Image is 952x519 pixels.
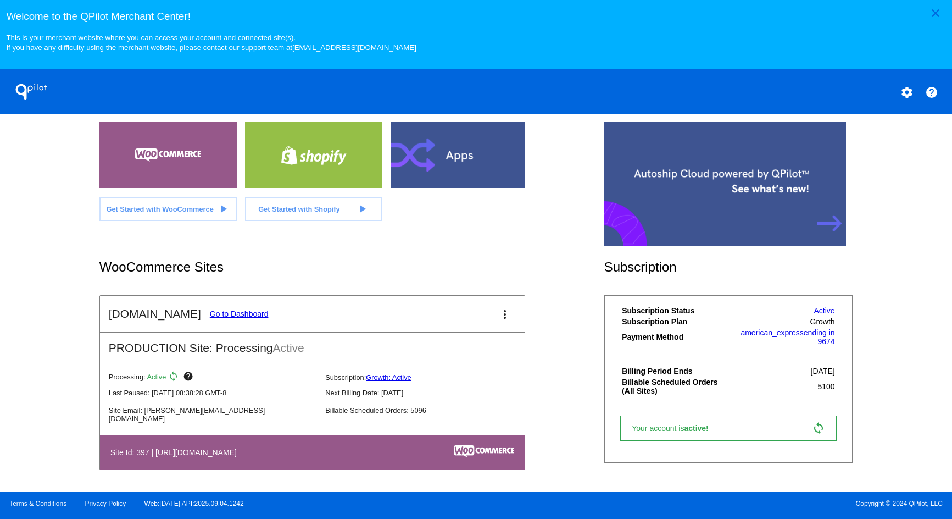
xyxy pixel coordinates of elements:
[498,308,511,321] mat-icon: more_vert
[110,448,242,457] h4: Site Id: 397 | [URL][DOMAIN_NAME]
[811,367,835,376] span: [DATE]
[325,389,533,397] p: Next Billing Date: [DATE]
[210,310,269,318] a: Go to Dashboard
[109,389,316,397] p: Last Paused: [DATE] 08:38:28 GMT-8
[741,328,834,346] a: american_expressending in 9674
[147,373,166,382] span: Active
[9,81,53,103] h1: QPilot
[292,43,416,52] a: [EMAIL_ADDRESS][DOMAIN_NAME]
[109,371,316,384] p: Processing:
[245,197,382,221] a: Get Started with Shopify
[741,328,803,337] span: american_express
[258,205,340,213] span: Get Started with Shopify
[109,307,201,321] h2: [DOMAIN_NAME]
[168,371,181,384] mat-icon: sync
[100,333,525,355] h2: PRODUCTION Site: Processing
[216,202,230,216] mat-icon: play_arrow
[6,10,945,23] h3: Welcome to the QPilot Merchant Center!
[366,373,411,382] a: Growth: Active
[99,259,604,275] h2: WooCommerce Sites
[810,317,835,326] span: Growth
[325,373,533,382] p: Subscription:
[817,382,834,391] span: 5100
[85,500,126,507] a: Privacy Policy
[621,306,728,316] th: Subscription Status
[99,197,237,221] a: Get Started with WooCommerce
[355,202,369,216] mat-icon: play_arrow
[454,445,514,457] img: c53aa0e5-ae75-48aa-9bee-956650975ee5
[925,86,938,99] mat-icon: help
[9,500,66,507] a: Terms & Conditions
[621,317,728,327] th: Subscription Plan
[632,424,720,433] span: Your account is
[929,7,942,20] mat-icon: close
[621,328,728,346] th: Payment Method
[684,424,714,433] span: active!
[900,86,914,99] mat-icon: settings
[604,259,853,275] h2: Subscription
[325,406,533,415] p: Billable Scheduled Orders: 5096
[183,371,196,384] mat-icon: help
[812,422,825,435] mat-icon: sync
[144,500,244,507] a: Web:[DATE] API:2025.09.04.1242
[621,366,728,376] th: Billing Period Ends
[621,377,728,396] th: Billable Scheduled Orders (All Sites)
[273,341,304,354] span: Active
[106,205,213,213] span: Get Started with WooCommerce
[620,416,836,441] a: Your account isactive! sync
[109,406,316,423] p: Site Email: [PERSON_NAME][EMAIL_ADDRESS][DOMAIN_NAME]
[486,500,943,507] span: Copyright © 2024 QPilot, LLC
[814,306,835,315] a: Active
[6,34,416,52] small: This is your merchant website where you can access your account and connected site(s). If you hav...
